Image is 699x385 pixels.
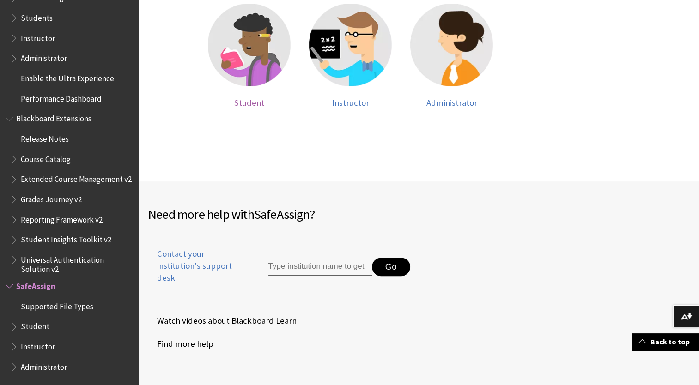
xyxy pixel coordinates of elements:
a: Student help Student [208,4,291,108]
span: SafeAssign [16,278,55,291]
span: Grades Journey v2 [21,192,82,204]
span: Release Notes [21,131,69,144]
span: Student Insights Toolkit v2 [21,232,111,245]
span: Supported File Types [21,299,93,311]
span: Student [234,97,264,108]
span: Students [21,10,53,23]
img: Instructor help [309,4,392,86]
span: Student [21,319,49,331]
span: Universal Authentication Solution v2 [21,252,132,274]
a: Find more help [148,337,213,351]
a: Administrator help Administrator [410,4,493,108]
span: SafeAssign [254,206,310,223]
button: Go [372,258,410,276]
span: Administrator [21,51,67,63]
span: Performance Dashboard [21,91,102,103]
span: Contact your institution's support desk [148,248,247,284]
a: Watch videos about Blackboard Learn [148,314,297,328]
span: Instructor [332,97,369,108]
span: Course Catalog [21,151,71,164]
input: Type institution name to get support [268,258,372,276]
a: Back to top [632,333,699,350]
span: Administrator [21,359,67,372]
img: Student help [208,4,291,86]
span: Blackboard Extensions [16,111,91,124]
nav: Book outline for Blackboard Extensions [6,111,133,274]
a: Instructor help Instructor [309,4,392,108]
span: Enable the Ultra Experience [21,71,114,83]
span: Instructor [21,339,55,351]
h2: Need more help with ? [148,205,419,224]
img: Administrator help [410,4,493,86]
nav: Book outline for Blackboard SafeAssign [6,278,133,374]
span: Reporting Framework v2 [21,212,103,224]
span: Instructor [21,30,55,43]
span: Extended Course Management v2 [21,172,132,184]
a: Contact your institution's support desk [148,248,247,295]
span: Administrator [426,97,477,108]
